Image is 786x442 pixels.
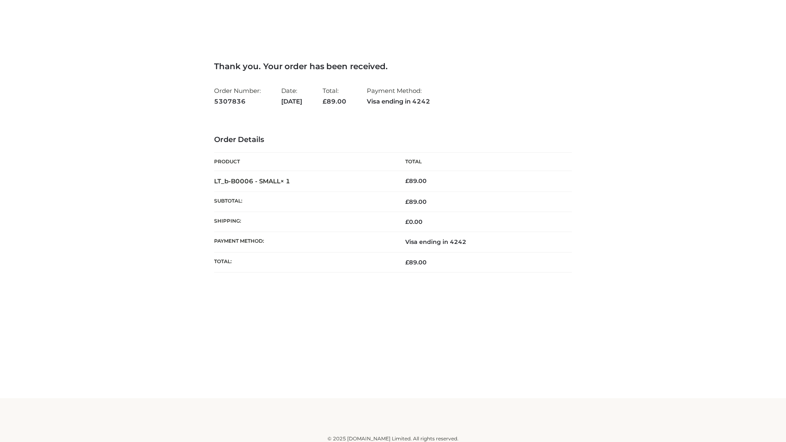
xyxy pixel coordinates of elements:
th: Payment method: [214,232,393,252]
li: Payment Method: [367,83,430,108]
th: Total: [214,252,393,272]
span: 89.00 [405,198,427,205]
bdi: 0.00 [405,218,422,226]
th: Product [214,153,393,171]
span: £ [405,177,409,185]
span: £ [405,259,409,266]
strong: × 1 [280,177,290,185]
h3: Thank you. Your order has been received. [214,61,572,71]
span: £ [405,218,409,226]
h3: Order Details [214,135,572,144]
th: Total [393,153,572,171]
li: Date: [281,83,302,108]
bdi: 89.00 [405,177,427,185]
th: Shipping: [214,212,393,232]
span: 89.00 [323,97,346,105]
span: £ [405,198,409,205]
li: Order Number: [214,83,261,108]
strong: 5307836 [214,96,261,107]
th: Subtotal: [214,192,393,212]
strong: Visa ending in 4242 [367,96,430,107]
strong: LT_b-B0006 - SMALL [214,177,290,185]
span: 89.00 [405,259,427,266]
strong: [DATE] [281,96,302,107]
td: Visa ending in 4242 [393,232,572,252]
li: Total: [323,83,346,108]
span: £ [323,97,327,105]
